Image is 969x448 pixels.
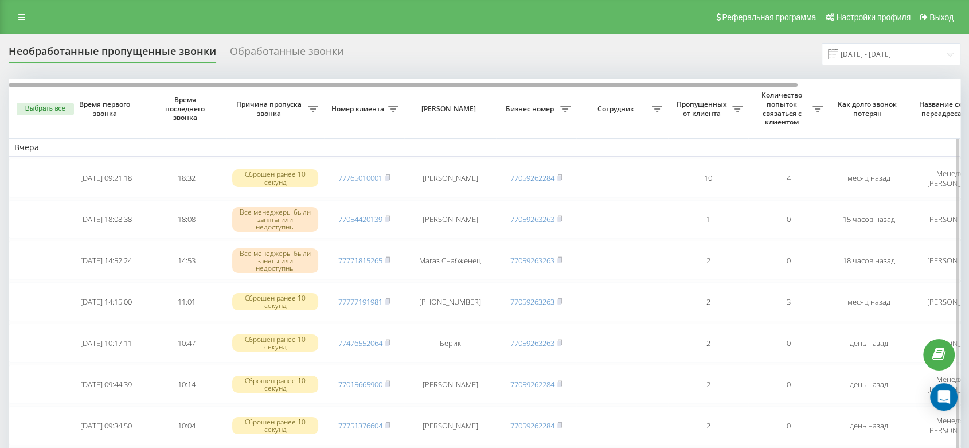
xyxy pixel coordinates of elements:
[668,159,748,198] td: 10
[66,241,146,280] td: [DATE] 14:52:24
[75,100,137,118] span: Время первого звонка
[502,104,560,114] span: Бизнес номер
[404,324,496,363] td: Берик
[155,95,217,122] span: Время последнего звонка
[404,365,496,404] td: [PERSON_NAME]
[510,297,554,307] a: 77059263263
[404,159,496,198] td: [PERSON_NAME]
[829,406,909,445] td: день назад
[748,365,829,404] td: 0
[414,104,486,114] span: [PERSON_NAME]
[748,406,829,445] td: 0
[338,379,382,389] a: 77015665900
[17,103,74,115] button: Выбрать все
[668,324,748,363] td: 2
[330,104,388,114] span: Номер клиента
[930,383,958,411] div: Open Intercom Messenger
[829,241,909,280] td: 18 часов назад
[66,159,146,198] td: [DATE] 09:21:18
[829,200,909,239] td: 15 часов назад
[146,282,226,321] td: 11:01
[668,200,748,239] td: 1
[66,324,146,363] td: [DATE] 10:17:11
[146,241,226,280] td: 14:53
[510,255,554,266] a: 77059263263
[404,241,496,280] td: Магаз Снабженец
[929,13,954,22] span: Выход
[404,282,496,321] td: [PHONE_NUMBER]
[232,417,318,434] div: Сброшен ранее 10 секунд
[748,282,829,321] td: 3
[829,159,909,198] td: месяц назад
[66,200,146,239] td: [DATE] 18:08:38
[510,173,554,183] a: 77059262284
[146,365,226,404] td: 10:14
[838,100,900,118] span: Как долго звонок потерян
[404,406,496,445] td: [PERSON_NAME]
[232,100,308,118] span: Причина пропуска звонка
[146,200,226,239] td: 18:08
[232,207,318,232] div: Все менеджеры были заняты или недоступны
[829,282,909,321] td: месяц назад
[748,159,829,198] td: 4
[748,241,829,280] td: 0
[338,173,382,183] a: 77765010001
[748,200,829,239] td: 0
[829,365,909,404] td: день назад
[146,324,226,363] td: 10:47
[9,45,216,63] div: Необработанные пропущенные звонки
[722,13,816,22] span: Реферальная программа
[338,214,382,224] a: 77054420139
[232,293,318,310] div: Сброшен ранее 10 секунд
[338,420,382,431] a: 77751376604
[582,104,652,114] span: Сотрудник
[338,255,382,266] a: 77771815265
[668,282,748,321] td: 2
[338,338,382,348] a: 77476552064
[232,248,318,274] div: Все менеджеры были заняты или недоступны
[836,13,911,22] span: Настройки профиля
[668,241,748,280] td: 2
[510,214,554,224] a: 77059263263
[66,282,146,321] td: [DATE] 14:15:00
[510,338,554,348] a: 77059263263
[404,200,496,239] td: [PERSON_NAME]
[232,376,318,393] div: Сброшен ранее 10 секунд
[668,406,748,445] td: 2
[510,420,554,431] a: 77059262284
[829,324,909,363] td: день назад
[232,169,318,186] div: Сброшен ранее 10 секунд
[230,45,343,63] div: Обработанные звонки
[748,324,829,363] td: 0
[338,297,382,307] a: 77777191981
[66,406,146,445] td: [DATE] 09:34:50
[66,365,146,404] td: [DATE] 09:44:39
[674,100,732,118] span: Пропущенных от клиента
[146,159,226,198] td: 18:32
[754,91,812,126] span: Количество попыток связаться с клиентом
[232,334,318,352] div: Сброшен ранее 10 секунд
[146,406,226,445] td: 10:04
[668,365,748,404] td: 2
[510,379,554,389] a: 77059262284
